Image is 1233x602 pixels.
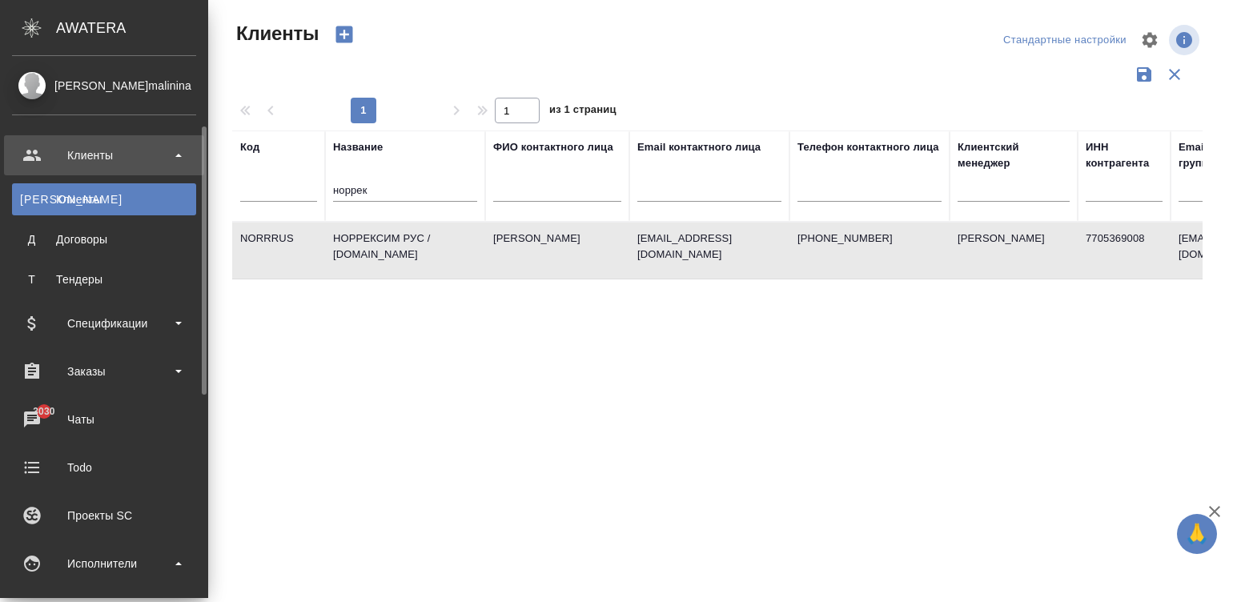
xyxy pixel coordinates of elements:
[1183,517,1211,551] span: 🙏
[4,399,204,439] a: 3030Чаты
[797,231,942,247] p: [PHONE_NUMBER]
[333,139,383,155] div: Название
[20,191,188,207] div: Клиенты
[12,359,196,383] div: Заказы
[1131,21,1169,59] span: Настроить таблицу
[637,139,761,155] div: Email контактного лица
[999,28,1131,53] div: split button
[12,223,196,255] a: ДДоговоры
[12,456,196,480] div: Todo
[493,139,613,155] div: ФИО контактного лица
[325,21,363,48] button: Создать
[12,552,196,576] div: Исполнители
[485,223,629,279] td: [PERSON_NAME]
[950,223,1078,279] td: [PERSON_NAME]
[958,139,1070,171] div: Клиентский менеджер
[1169,25,1203,55] span: Посмотреть информацию
[12,143,196,167] div: Клиенты
[12,183,196,215] a: [PERSON_NAME]Клиенты
[12,407,196,431] div: Чаты
[797,139,939,155] div: Телефон контактного лица
[4,496,204,536] a: Проекты SC
[23,403,64,419] span: 3030
[1177,514,1217,554] button: 🙏
[1078,223,1171,279] td: 7705369008
[12,311,196,335] div: Спецификации
[20,231,188,247] div: Договоры
[637,231,781,263] p: [EMAIL_ADDRESS][DOMAIN_NAME]
[12,504,196,528] div: Проекты SC
[1159,59,1190,90] button: Сбросить фильтры
[1129,59,1159,90] button: Сохранить фильтры
[232,21,319,46] span: Клиенты
[240,139,259,155] div: Код
[12,77,196,94] div: [PERSON_NAME]malinina
[12,263,196,295] a: ТТендеры
[549,100,616,123] span: из 1 страниц
[1086,139,1163,171] div: ИНН контрагента
[56,12,208,44] div: AWATERA
[20,271,188,287] div: Тендеры
[325,223,485,279] td: НОРРЕКСИМ РУС / [DOMAIN_NAME]
[232,223,325,279] td: NORRRUS
[4,447,204,488] a: Todo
